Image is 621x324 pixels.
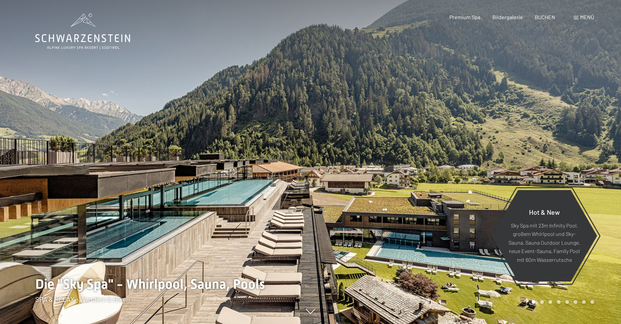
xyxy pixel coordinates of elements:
div: Carousel Page 8 [590,300,594,304]
div: Carousel Pagination [529,300,594,304]
div: Carousel Page 6 [574,300,577,304]
div: Carousel Page 2 [540,300,544,304]
a: BUCHEN [535,14,555,20]
div: Carousel Page 5 [565,300,569,304]
span: Hot & New [529,208,560,216]
a: Bildergalerie [492,14,523,20]
a: Premium Spa [449,14,480,20]
div: Carousel Page 7 [582,300,586,304]
div: Carousel Page 4 [557,300,561,304]
div: Carousel Page 1 (Current Slide) [532,300,535,304]
span: Menü [580,14,594,20]
a: Hot & New Sky Spa mit 23m Infinity Pool, großem Whirlpool und Sky-Sauna, Sauna Outdoor Lounge, ne... [491,190,598,282]
p: Sky Spa mit 23m Infinity Pool, großem Whirlpool und Sky-Sauna, Sauna Outdoor Lounge, neue Event-S... [508,221,581,264]
div: Carousel Page 3 [548,300,552,304]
